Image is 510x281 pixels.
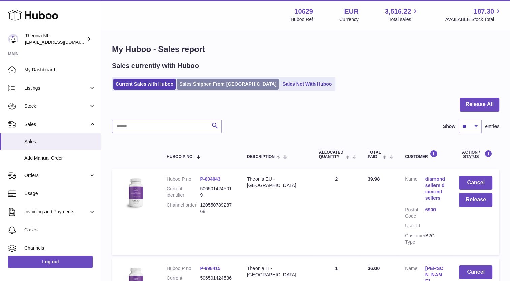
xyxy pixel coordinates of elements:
[24,85,89,91] span: Listings
[425,232,446,245] dd: B2C
[368,266,380,271] span: 36.00
[459,193,492,207] button: Release
[25,39,99,45] span: [EMAIL_ADDRESS][DOMAIN_NAME]
[459,265,492,279] button: Cancel
[25,33,86,45] div: Theonia NL
[24,245,96,251] span: Channels
[405,207,425,219] dt: Postal Code
[319,150,344,159] span: ALLOCATED Quantity
[112,61,199,70] h2: Sales currently with Huboo
[405,232,425,245] dt: Customer Type
[445,16,502,23] span: AVAILABLE Stock Total
[200,186,233,198] dd: 5065014245019
[405,176,425,203] dt: Name
[8,34,18,44] img: info@wholesomegoods.eu
[112,44,499,55] h1: My Huboo - Sales report
[291,16,313,23] div: Huboo Ref
[339,16,359,23] div: Currency
[294,7,313,16] strong: 10629
[24,67,96,73] span: My Dashboard
[425,176,446,201] a: diamond sellers diamond sellers
[460,98,499,112] button: Release All
[312,169,361,255] td: 2
[167,155,192,159] span: Huboo P no
[443,123,455,130] label: Show
[24,190,96,197] span: Usage
[247,155,275,159] span: Description
[368,150,381,159] span: Total paid
[459,150,492,159] div: Action / Status
[167,186,200,198] dt: Current identifier
[389,16,419,23] span: Total sales
[344,7,358,16] strong: EUR
[445,7,502,23] a: 187.30 AVAILABLE Stock Total
[113,79,176,90] a: Current Sales with Huboo
[405,150,446,159] div: Customer
[24,155,96,161] span: Add Manual Order
[459,176,492,190] button: Cancel
[24,138,96,145] span: Sales
[24,227,96,233] span: Cases
[167,265,200,272] dt: Huboo P no
[247,176,305,189] div: Theonia EU - [GEOGRAPHIC_DATA]
[200,266,220,271] a: P-998415
[24,121,89,128] span: Sales
[167,202,200,215] dt: Channel order
[167,176,200,182] dt: Huboo P no
[425,207,446,213] a: 6900
[405,223,425,229] dt: User Id
[474,7,494,16] span: 187.30
[119,176,152,210] img: 106291725893172.jpg
[24,172,89,179] span: Orders
[24,103,89,110] span: Stock
[24,209,89,215] span: Invoicing and Payments
[280,79,334,90] a: Sales Not With Huboo
[8,256,93,268] a: Log out
[200,202,233,215] dd: 12055078928768
[177,79,279,90] a: Sales Shipped From [GEOGRAPHIC_DATA]
[200,176,220,182] a: P-604043
[247,265,305,278] div: Theonia IT - [GEOGRAPHIC_DATA]
[385,7,419,23] a: 3,516.22 Total sales
[368,176,380,182] span: 39.98
[485,123,499,130] span: entries
[385,7,411,16] span: 3,516.22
